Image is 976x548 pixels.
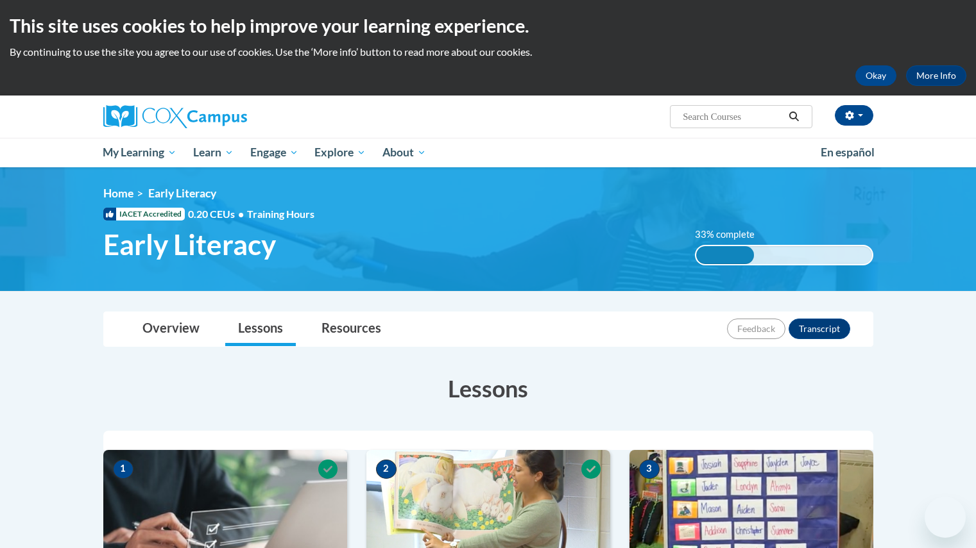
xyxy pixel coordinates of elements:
[188,207,247,221] span: 0.20 CEUs
[925,497,966,538] iframe: Button to launch messaging window
[696,246,754,264] div: 33% complete
[306,138,374,167] a: Explore
[103,105,247,128] img: Cox Campus
[906,65,966,86] a: More Info
[130,312,212,346] a: Overview
[695,228,769,242] label: 33% complete
[225,312,296,346] a: Lessons
[10,45,966,59] p: By continuing to use the site you agree to our use of cookies. Use the ‘More info’ button to read...
[103,372,873,404] h3: Lessons
[148,187,216,200] span: Early Literacy
[374,138,434,167] a: About
[727,319,785,339] button: Feedback
[103,187,133,200] a: Home
[238,208,244,220] span: •
[812,139,883,166] a: En español
[789,319,850,339] button: Transcript
[103,208,185,220] span: IACET Accredited
[193,145,234,160] span: Learn
[681,109,784,124] input: Search Courses
[639,460,660,479] span: 3
[185,138,242,167] a: Learn
[314,145,366,160] span: Explore
[784,109,803,124] button: Search
[242,138,307,167] a: Engage
[382,145,426,160] span: About
[95,138,185,167] a: My Learning
[855,65,896,86] button: Okay
[113,460,133,479] span: 1
[84,138,893,167] div: Main menu
[309,312,394,346] a: Resources
[835,466,860,492] iframe: Close message
[247,208,314,220] span: Training Hours
[103,145,176,160] span: My Learning
[835,105,873,126] button: Account Settings
[103,105,347,128] a: Cox Campus
[103,228,276,262] span: Early Literacy
[10,13,966,38] h2: This site uses cookies to help improve your learning experience.
[376,460,397,479] span: 2
[250,145,298,160] span: Engage
[821,145,875,159] span: En español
